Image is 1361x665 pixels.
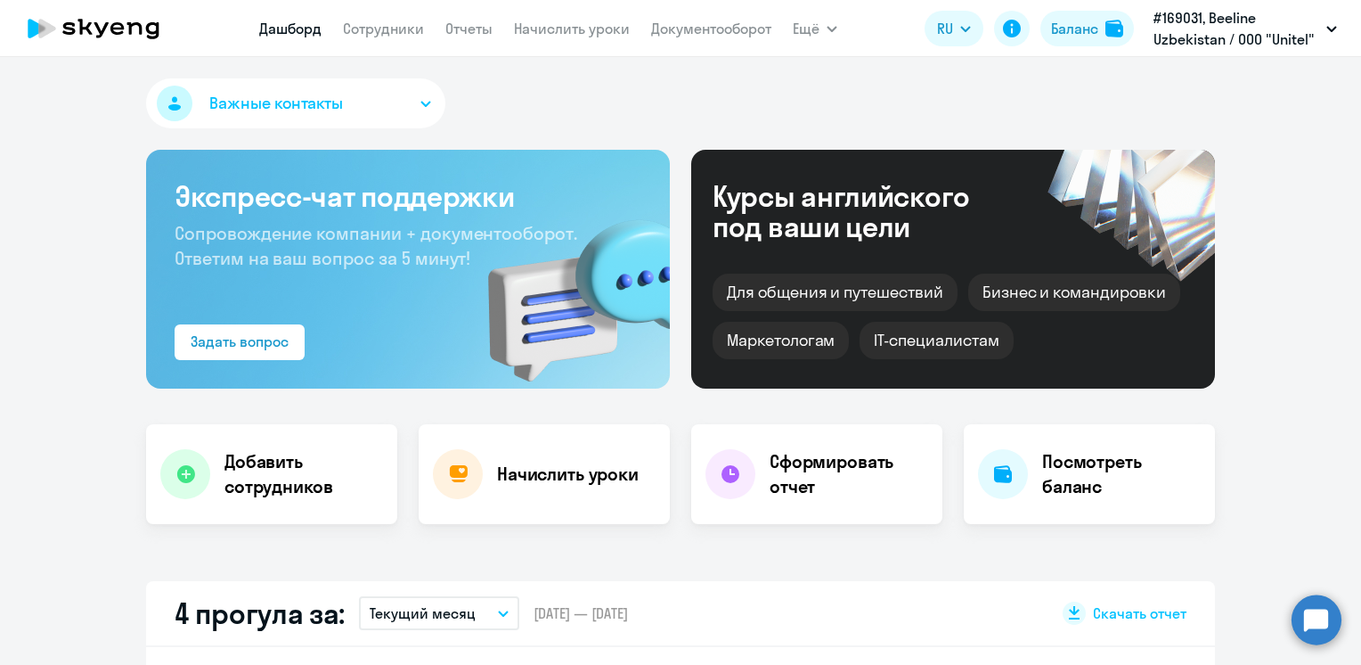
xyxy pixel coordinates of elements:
[937,18,953,39] span: RU
[1051,18,1098,39] div: Баланс
[209,92,343,115] span: Важные контакты
[860,322,1013,359] div: IT-специалистам
[1105,20,1123,37] img: balance
[793,18,819,39] span: Ещё
[713,181,1017,242] div: Курсы английского под ваши цели
[968,274,1180,311] div: Бизнес и командировки
[1145,7,1346,50] button: #169031, Beeline Uzbekistan / ООО "Unitel"
[191,331,289,352] div: Задать вопрос
[1040,11,1134,46] button: Балансbalance
[224,449,383,499] h4: Добавить сотрудников
[770,449,928,499] h4: Сформировать отчет
[359,596,519,630] button: Текущий месяц
[370,603,476,624] p: Текущий месяц
[175,324,305,360] button: Задать вопрос
[713,322,849,359] div: Маркетологам
[259,20,322,37] a: Дашборд
[445,20,493,37] a: Отчеты
[175,222,577,269] span: Сопровождение компании + документооборот. Ответим на ваш вопрос за 5 минут!
[534,603,628,623] span: [DATE] — [DATE]
[925,11,983,46] button: RU
[514,20,630,37] a: Начислить уроки
[713,274,958,311] div: Для общения и путешествий
[175,178,641,214] h3: Экспресс-чат поддержки
[175,595,345,631] h2: 4 прогула за:
[462,188,670,389] img: bg-img
[497,462,639,487] h4: Начислить уроки
[343,20,424,37] a: Сотрудники
[1093,603,1186,623] span: Скачать отчет
[1042,449,1201,499] h4: Посмотреть баланс
[651,20,771,37] a: Документооборот
[1153,7,1319,50] p: #169031, Beeline Uzbekistan / ООО "Unitel"
[146,78,445,128] button: Важные контакты
[793,11,837,46] button: Ещё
